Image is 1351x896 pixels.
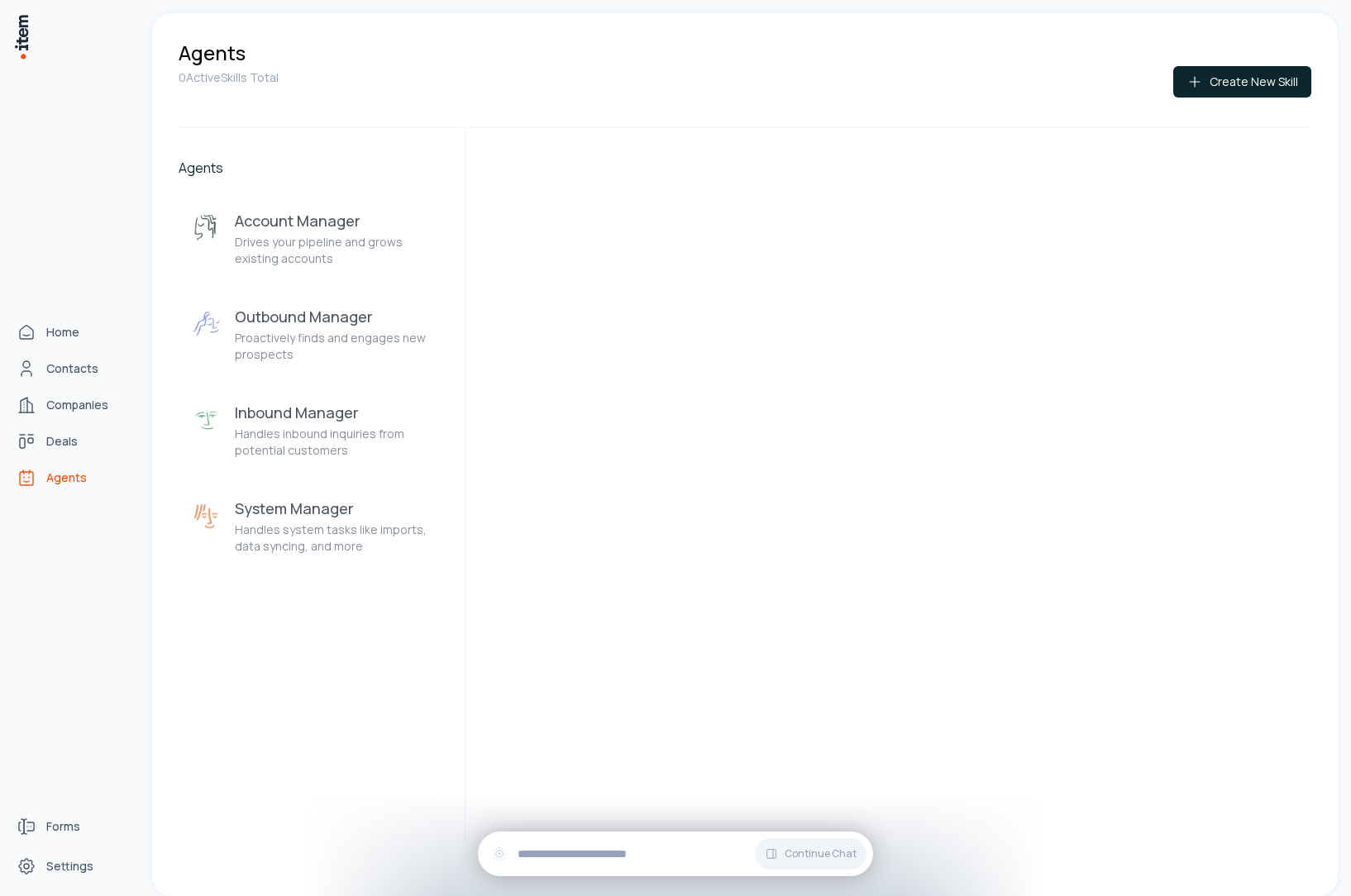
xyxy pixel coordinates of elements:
[192,214,222,244] img: Account Manager
[179,389,455,472] button: Inbound ManagerInbound ManagerHandles inbound inquiries from potential customers
[179,40,246,66] h1: Agents
[192,406,222,436] img: Inbound Manager
[235,522,442,555] p: Handles system tasks like imports, data syncing, and more
[478,832,873,876] div: Continue Chat
[46,360,98,377] span: Contacts
[46,858,93,875] span: Settings
[10,316,136,349] a: Home
[235,234,442,267] p: Drives your pipeline and grows existing accounts
[10,810,136,843] a: Forms
[755,838,866,870] button: Continue Chat
[46,397,108,413] span: Companies
[235,330,442,363] p: Proactively finds and engages new prospects
[10,461,136,494] a: Agents
[179,293,455,376] button: Outbound ManagerOutbound ManagerProactively finds and engages new prospects
[1173,66,1311,98] button: Create New Skill
[46,324,79,341] span: Home
[235,307,442,326] h3: Outbound Manager
[179,485,455,568] button: System ManagerSystem ManagerHandles system tasks like imports, data syncing, and more
[192,502,222,531] img: System Manager
[10,388,136,422] a: Companies
[179,158,455,178] h2: Agents
[46,469,87,486] span: Agents
[192,310,222,340] img: Outbound Manager
[46,433,78,450] span: Deals
[179,69,279,86] p: 0 Active Skills Total
[235,426,442,459] p: Handles inbound inquiries from potential customers
[235,403,442,422] h3: Inbound Manager
[13,13,30,60] img: Item Brain Logo
[235,211,442,231] h3: Account Manager
[10,425,136,458] a: deals
[10,850,136,883] a: Settings
[179,198,455,280] button: Account ManagerAccount ManagerDrives your pipeline and grows existing accounts
[235,498,442,518] h3: System Manager
[46,818,80,835] span: Forms
[10,352,136,385] a: Contacts
[785,847,857,860] span: Continue Chat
